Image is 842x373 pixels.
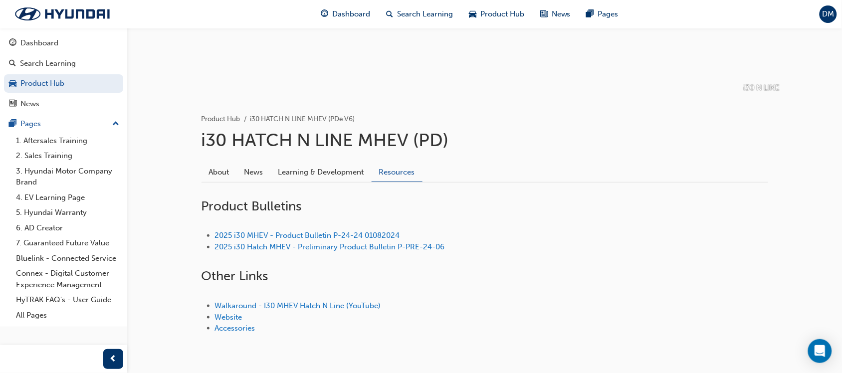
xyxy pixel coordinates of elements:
[598,8,619,20] span: Pages
[744,82,780,94] p: i30 N LINE
[215,231,400,240] a: 2025 i30 MHEV - Product Bulletin P-24-24 01082024
[12,164,123,190] a: 3. Hyundai Motor Company Brand
[5,3,120,24] img: Trak
[820,5,837,23] button: DM
[12,190,123,205] a: 4. EV Learning Page
[9,59,16,68] span: search-icon
[372,163,422,182] a: Resources
[20,98,39,110] div: News
[4,54,123,73] a: Search Learning
[215,313,242,322] a: Website
[12,308,123,323] a: All Pages
[4,74,123,93] a: Product Hub
[332,8,370,20] span: Dashboard
[378,4,461,24] a: search-iconSearch Learning
[386,8,393,20] span: search-icon
[271,163,372,182] a: Learning & Development
[110,353,117,366] span: prev-icon
[579,4,627,24] a: pages-iconPages
[480,8,524,20] span: Product Hub
[823,8,835,20] span: DM
[313,4,378,24] a: guage-iconDashboard
[237,163,271,182] a: News
[20,118,41,130] div: Pages
[20,37,58,49] div: Dashboard
[215,324,255,333] a: Accessories
[12,148,123,164] a: 2. Sales Training
[9,79,16,88] span: car-icon
[12,205,123,220] a: 5. Hyundai Warranty
[4,95,123,113] a: News
[469,8,476,20] span: car-icon
[4,34,123,52] a: Dashboard
[12,133,123,149] a: 1. Aftersales Training
[202,129,768,151] h1: i30 HATCH N LINE MHEV (PD)
[9,100,16,109] span: news-icon
[12,235,123,251] a: 7. Guaranteed Future Value
[215,242,445,251] a: 2025 i30 Hatch MHEV - Preliminary Product Bulletin P-PRE-24-06
[202,115,240,123] a: Product Hub
[9,39,16,48] span: guage-icon
[461,4,532,24] a: car-iconProduct Hub
[250,114,355,125] li: i30 HATCH N LINE MHEV (PDe.V6)
[9,120,16,129] span: pages-icon
[808,339,832,363] div: Open Intercom Messenger
[12,292,123,308] a: HyTRAK FAQ's - User Guide
[552,8,571,20] span: News
[12,251,123,266] a: Bluelink - Connected Service
[397,8,453,20] span: Search Learning
[540,8,548,20] span: news-icon
[4,115,123,133] button: Pages
[532,4,579,24] a: news-iconNews
[20,58,76,69] div: Search Learning
[12,220,123,236] a: 6. AD Creator
[202,268,768,284] h2: Other Links
[112,118,119,131] span: up-icon
[4,32,123,115] button: DashboardSearch LearningProduct HubNews
[587,8,594,20] span: pages-icon
[12,266,123,292] a: Connex - Digital Customer Experience Management
[202,198,768,214] h2: Product Bulletins
[321,8,328,20] span: guage-icon
[215,301,381,310] a: Walkaround - I30 MHEV Hatch N Line (YouTube)
[202,163,237,182] a: About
